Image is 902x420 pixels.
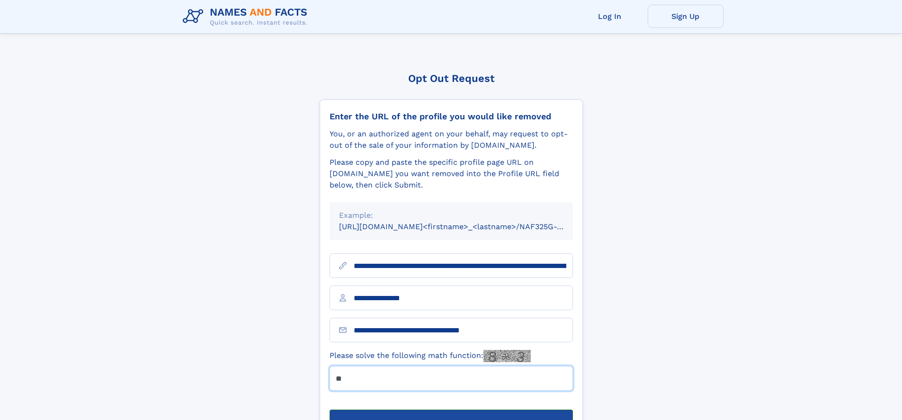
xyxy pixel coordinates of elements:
[339,210,563,221] div: Example:
[179,4,315,29] img: Logo Names and Facts
[572,5,648,28] a: Log In
[339,222,591,231] small: [URL][DOMAIN_NAME]<firstname>_<lastname>/NAF325G-xxxxxxxx
[330,128,573,151] div: You, or an authorized agent on your behalf, may request to opt-out of the sale of your informatio...
[330,350,531,362] label: Please solve the following math function:
[320,72,583,84] div: Opt Out Request
[330,157,573,191] div: Please copy and paste the specific profile page URL on [DOMAIN_NAME] you want removed into the Pr...
[648,5,723,28] a: Sign Up
[330,111,573,122] div: Enter the URL of the profile you would like removed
